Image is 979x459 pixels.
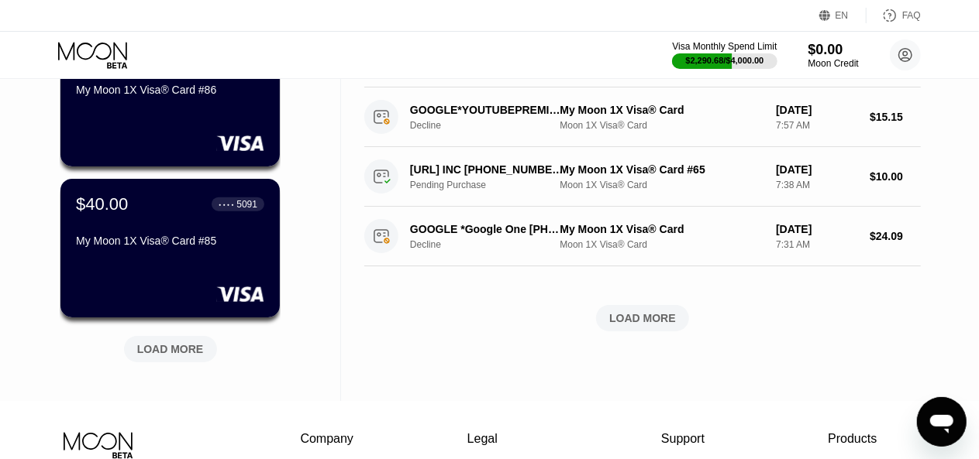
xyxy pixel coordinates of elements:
div: $40.00● ● ● ●5091My Moon 1X Visa® Card #85 [60,179,280,317]
div: [DATE] [776,104,857,116]
div: [DATE] [776,223,857,235]
div: $15.15 [870,111,921,123]
div: Moon 1X Visa® Card [560,120,764,131]
div: GOOGLE *Google One [PHONE_NUMBER] USDeclineMy Moon 1X Visa® CardMoon 1X Visa® Card[DATE]7:31 AM$2... [364,207,921,266]
div: $0.00 [808,42,859,58]
div: Support [661,432,715,446]
div: FAQ [902,10,921,21]
div: My Moon 1X Visa® Card #85 [76,235,264,247]
div: My Moon 1X Visa® Card #86 [76,84,264,96]
div: My Moon 1X Visa® Card [560,104,764,116]
div: My Moon 1X Visa® Card #65 [560,163,764,176]
div: [URL] INC [PHONE_NUMBER] US [410,163,564,176]
div: 7:57 AM [776,120,857,131]
div: 5091 [236,199,257,210]
div: GOOGLE *Google One [PHONE_NUMBER] US [410,223,564,235]
div: 7:38 AM [776,180,857,190]
div: LOAD MORE [609,311,676,325]
div: Moon Credit [808,58,859,69]
iframe: Button to launch messaging window [917,397,967,447]
div: My Moon 1X Visa® Card [560,223,764,235]
div: EN [819,8,867,23]
div: FAQ [867,8,921,23]
div: Legal [467,432,548,446]
div: Decline [410,120,575,131]
div: Moon 1X Visa® Card [560,180,764,190]
div: Pending Purchase [410,180,575,190]
div: $20.21● ● ● ●8072My Moon 1X Visa® Card #86 [60,28,280,166]
div: [URL] INC [PHONE_NUMBER] USPending PurchaseMy Moon 1X Visa® Card #65Moon 1X Visa® Card[DATE]7:38 ... [364,147,921,207]
div: Decline [410,239,575,250]
div: 7:31 AM [776,239,857,250]
div: LOAD MORE [364,305,921,331]
div: GOOGLE*YOUTUBEPREMIUM [DOMAIN_NAME][URL] [410,104,564,116]
div: GOOGLE*YOUTUBEPREMIUM [DOMAIN_NAME][URL]DeclineMy Moon 1X Visa® CardMoon 1X Visa® Card[DATE]7:57 ... [364,87,921,147]
div: Company [301,432,354,446]
div: $2,290.68 / $4,000.00 [686,56,764,65]
div: [DATE] [776,163,857,176]
div: Visa Monthly Spend Limit$2,290.68/$4,000.00 [672,41,777,69]
div: ● ● ● ● [219,202,234,207]
div: $40.00 [76,194,128,214]
div: Visa Monthly Spend Limit [672,41,777,52]
div: LOAD MORE [137,342,204,356]
div: $10.00 [870,170,921,183]
div: EN [836,10,849,21]
div: Products [828,432,877,446]
div: $24.09 [870,230,921,242]
div: Moon 1X Visa® Card [560,239,764,250]
div: $0.00Moon Credit [808,42,859,69]
div: LOAD MORE [112,330,229,362]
